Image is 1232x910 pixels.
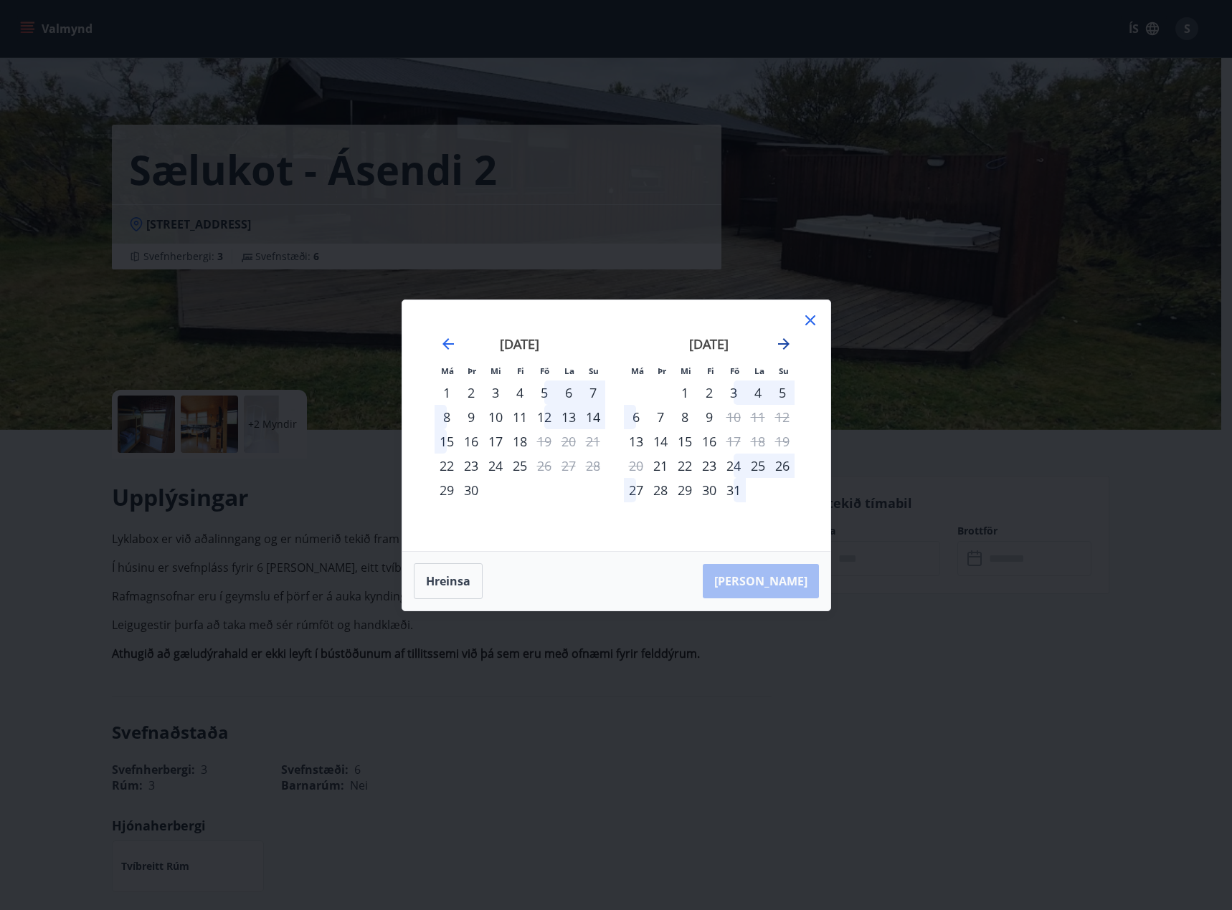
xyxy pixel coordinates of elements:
div: Calendar [420,317,813,534]
td: Choose laugardagur, 25. október 2025 as your check-in date. It’s available. [746,454,770,478]
div: 24 [483,454,508,478]
div: 7 [648,405,673,429]
div: Aðeins innritun í boði [435,478,459,502]
td: Choose fimmtudagur, 23. október 2025 as your check-in date. It’s available. [697,454,721,478]
td: Choose þriðjudagur, 30. september 2025 as your check-in date. It’s available. [459,478,483,502]
td: Choose fimmtudagur, 2. október 2025 as your check-in date. It’s available. [697,380,721,405]
small: Má [631,365,644,376]
td: Choose mánudagur, 1. september 2025 as your check-in date. It’s available. [435,380,459,405]
strong: [DATE] [689,335,729,353]
div: 6 [624,405,648,429]
small: La [754,365,764,376]
div: 8 [435,405,459,429]
td: Choose sunnudagur, 7. september 2025 as your check-in date. It’s available. [581,380,605,405]
td: Choose þriðjudagur, 9. september 2025 as your check-in date. It’s available. [459,405,483,429]
td: Choose miðvikudagur, 17. september 2025 as your check-in date. It’s available. [483,429,508,454]
small: Mi [681,365,691,376]
div: 2 [459,380,483,405]
small: Fi [517,365,524,376]
div: 17 [483,429,508,454]
div: 14 [581,405,605,429]
small: Má [441,365,454,376]
td: Not available. mánudagur, 20. október 2025 [624,454,648,478]
td: Choose miðvikudagur, 3. september 2025 as your check-in date. It’s available. [483,380,508,405]
div: 30 [697,478,721,502]
td: Choose fimmtudagur, 9. október 2025 as your check-in date. It’s available. [697,405,721,429]
td: Choose mánudagur, 13. október 2025 as your check-in date. It’s available. [624,429,648,454]
div: 5 [532,380,556,405]
td: Choose mánudagur, 27. október 2025 as your check-in date. It’s available. [624,478,648,502]
td: Choose mánudagur, 29. september 2025 as your check-in date. It’s available. [435,478,459,502]
td: Choose mánudagur, 6. október 2025 as your check-in date. It’s available. [624,405,648,429]
td: Choose föstudagur, 31. október 2025 as your check-in date. It’s available. [721,478,746,502]
td: Choose miðvikudagur, 8. október 2025 as your check-in date. It’s available. [673,405,697,429]
div: 25 [508,454,532,478]
small: Fö [540,365,549,376]
div: 24 [721,454,746,478]
td: Choose miðvikudagur, 22. október 2025 as your check-in date. It’s available. [673,454,697,478]
td: Choose þriðjudagur, 7. október 2025 as your check-in date. It’s available. [648,405,673,429]
div: 6 [556,380,581,405]
div: Aðeins útritun í boði [532,454,556,478]
div: 7 [581,380,605,405]
td: Choose þriðjudagur, 28. október 2025 as your check-in date. It’s available. [648,478,673,502]
div: Aðeins útritun í boði [721,405,746,429]
div: 11 [508,405,532,429]
td: Choose þriðjudagur, 23. september 2025 as your check-in date. It’s available. [459,454,483,478]
td: Choose fimmtudagur, 30. október 2025 as your check-in date. It’s available. [697,478,721,502]
strong: [DATE] [500,335,539,353]
div: Aðeins innritun í boði [648,454,673,478]
td: Choose föstudagur, 5. september 2025 as your check-in date. It’s available. [532,380,556,405]
div: 13 [556,405,581,429]
td: Not available. föstudagur, 19. september 2025 [532,429,556,454]
small: Mi [491,365,501,376]
div: 23 [697,454,721,478]
td: Choose mánudagur, 15. september 2025 as your check-in date. It’s available. [435,429,459,454]
td: Not available. sunnudagur, 12. október 2025 [770,405,795,429]
div: 23 [459,454,483,478]
div: 2 [697,380,721,405]
div: 4 [746,380,770,405]
td: Choose mánudagur, 8. september 2025 as your check-in date. It’s available. [435,405,459,429]
td: Choose miðvikudagur, 10. september 2025 as your check-in date. It’s available. [483,405,508,429]
div: Aðeins innritun í boði [435,380,459,405]
div: 15 [673,429,697,454]
small: Fi [707,365,714,376]
td: Choose þriðjudagur, 16. september 2025 as your check-in date. It’s available. [459,429,483,454]
div: 22 [673,454,697,478]
div: 5 [770,380,795,405]
td: Not available. sunnudagur, 21. september 2025 [581,429,605,454]
td: Choose sunnudagur, 5. október 2025 as your check-in date. It’s available. [770,380,795,405]
td: Not available. sunnudagur, 28. september 2025 [581,454,605,478]
div: 15 [435,429,459,454]
td: Choose fimmtudagur, 11. september 2025 as your check-in date. It’s available. [508,405,532,429]
small: La [564,365,574,376]
td: Choose þriðjudagur, 2. september 2025 as your check-in date. It’s available. [459,380,483,405]
div: 16 [697,429,721,454]
div: 26 [770,454,795,478]
div: Move forward to switch to the next month. [775,335,792,353]
div: Move backward to switch to the previous month. [440,335,457,353]
div: 9 [697,405,721,429]
div: 14 [648,429,673,454]
div: 18 [508,429,532,454]
td: Not available. laugardagur, 11. október 2025 [746,405,770,429]
td: Choose miðvikudagur, 15. október 2025 as your check-in date. It’s available. [673,429,697,454]
td: Choose föstudagur, 3. október 2025 as your check-in date. It’s available. [721,380,746,405]
td: Choose miðvikudagur, 29. október 2025 as your check-in date. It’s available. [673,478,697,502]
td: Not available. föstudagur, 17. október 2025 [721,429,746,454]
div: 1 [673,380,697,405]
td: Choose laugardagur, 13. september 2025 as your check-in date. It’s available. [556,405,581,429]
td: Choose fimmtudagur, 16. október 2025 as your check-in date. It’s available. [697,429,721,454]
small: Þr [658,365,666,376]
div: 3 [483,380,508,405]
div: Aðeins innritun í boði [624,429,648,454]
td: Choose laugardagur, 4. október 2025 as your check-in date. It’s available. [746,380,770,405]
small: Fö [730,365,739,376]
td: Choose sunnudagur, 14. september 2025 as your check-in date. It’s available. [581,405,605,429]
div: 27 [624,478,648,502]
div: 8 [673,405,697,429]
td: Not available. laugardagur, 27. september 2025 [556,454,581,478]
td: Not available. sunnudagur, 19. október 2025 [770,429,795,454]
button: Hreinsa [414,563,483,599]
